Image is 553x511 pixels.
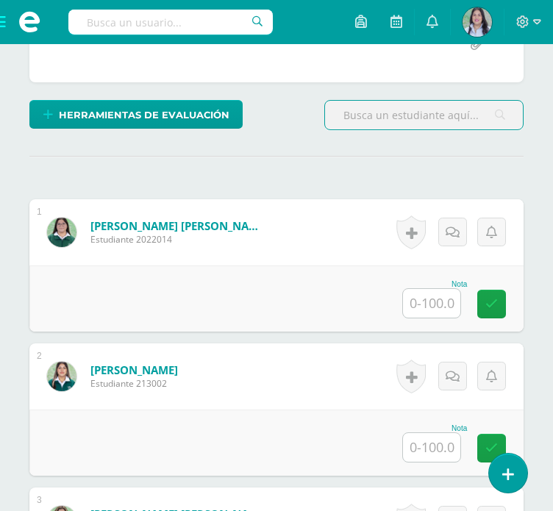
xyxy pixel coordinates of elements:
[325,101,523,129] input: Busca un estudiante aquí...
[68,10,273,35] input: Busca un usuario...
[403,289,460,318] input: 0-100.0
[47,362,76,391] img: 5e4a5e14f90d64e2256507fcb5a9ae0c.png
[47,218,76,247] img: 3e3fd6e5ab412e34de53ec92eb8dbd43.png
[90,218,267,233] a: [PERSON_NAME] [PERSON_NAME]
[463,7,492,37] img: 70028dea0df31996d01eb23a36a0ac17.png
[402,280,467,288] div: Nota
[63,30,272,59] div: No hay archivos subidos a esta actividad...
[90,377,178,390] span: Estudiante 213002
[402,424,467,432] div: Nota
[90,362,178,377] a: [PERSON_NAME]
[90,233,267,246] span: Estudiante 2022014
[403,433,460,462] input: 0-100.0
[29,100,243,129] a: Herramientas de evaluación
[59,101,229,129] span: Herramientas de evaluación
